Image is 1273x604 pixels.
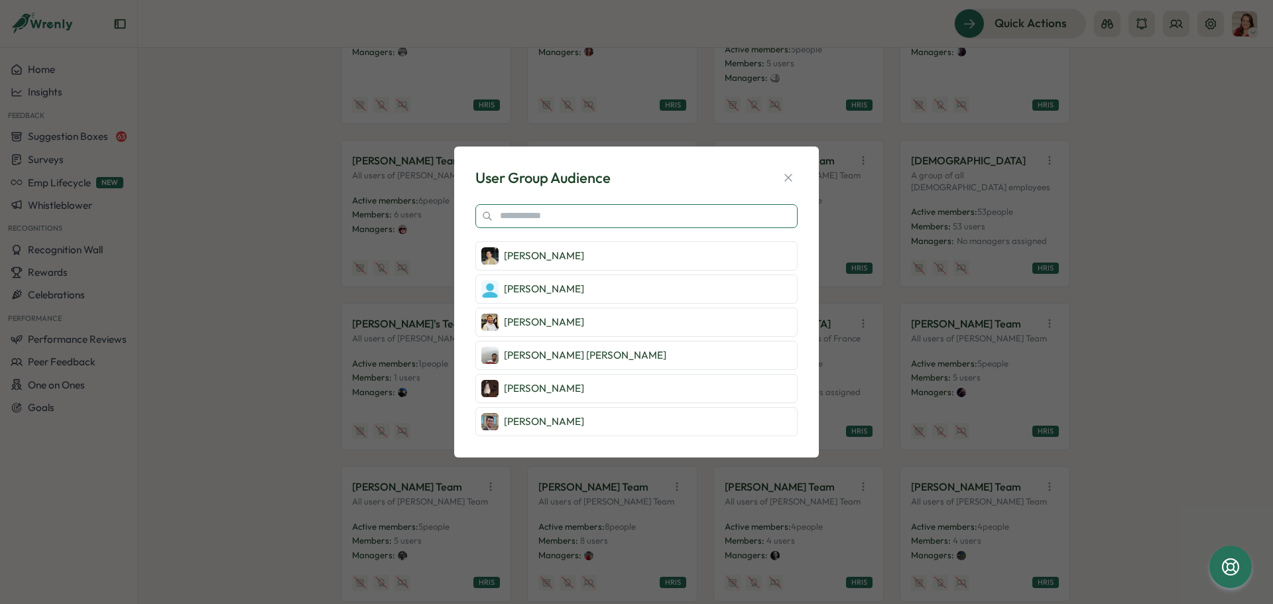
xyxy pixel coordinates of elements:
[481,413,499,430] img: Akshay Narayan
[481,314,499,331] img: Safwat Al-Shokairy
[504,414,584,429] p: [PERSON_NAME]
[481,347,499,364] img: Ryadh Hasan Taher Taher
[475,168,611,188] div: User Group Audience
[481,247,499,265] img: Atul Anand
[504,315,584,330] p: [PERSON_NAME]
[504,381,584,396] p: [PERSON_NAME]
[481,280,499,298] img: Adnan Raghib
[481,380,499,397] img: Chihiro Okada
[504,348,666,363] p: [PERSON_NAME] [PERSON_NAME]
[504,249,584,263] p: [PERSON_NAME]
[504,282,584,296] p: [PERSON_NAME]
